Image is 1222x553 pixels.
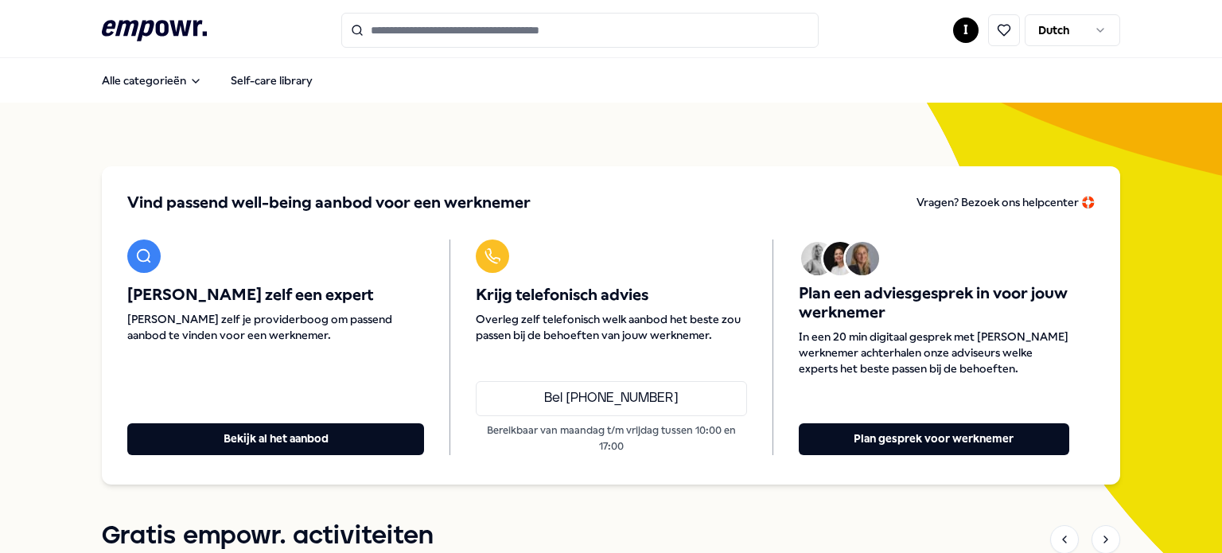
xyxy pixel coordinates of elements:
a: Bel [PHONE_NUMBER] [476,381,746,416]
span: Krijg telefonisch advies [476,286,746,305]
span: In een 20 min digitaal gesprek met [PERSON_NAME] werknemer achterhalen onze adviseurs welke exper... [799,329,1069,376]
span: Plan een adviesgesprek in voor jouw werknemer [799,284,1069,322]
p: Bereikbaar van maandag t/m vrijdag tussen 10:00 en 17:00 [476,423,746,455]
img: Avatar [823,242,857,275]
button: Plan gesprek voor werknemer [799,423,1069,455]
span: Vind passend well-being aanbod voor een werknemer [127,192,531,214]
input: Search for products, categories or subcategories [341,13,819,48]
button: Alle categorieën [89,64,215,96]
nav: Main [89,64,325,96]
span: [PERSON_NAME] zelf je providerboog om passend aanbod te vinden voor een werknemer. [127,311,424,343]
img: Avatar [801,242,835,275]
span: [PERSON_NAME] zelf een expert [127,286,424,305]
span: Vragen? Bezoek ons helpcenter 🛟 [916,196,1095,208]
a: Self-care library [218,64,325,96]
button: I [953,18,979,43]
a: Vragen? Bezoek ons helpcenter 🛟 [916,192,1095,214]
img: Avatar [846,242,879,275]
span: Overleg zelf telefonisch welk aanbod het beste zou passen bij de behoeften van jouw werknemer. [476,311,746,343]
button: Bekijk al het aanbod [127,423,424,455]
